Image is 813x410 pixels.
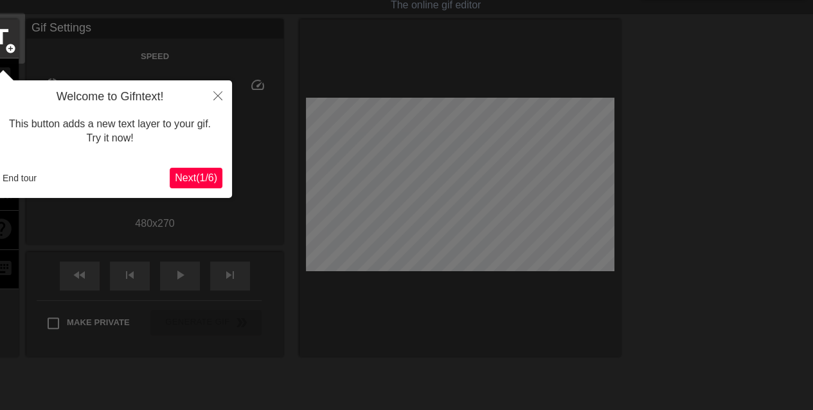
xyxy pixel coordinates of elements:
button: Next [170,168,222,188]
span: Next ( 1 / 6 ) [175,172,217,183]
button: Close [204,80,232,110]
